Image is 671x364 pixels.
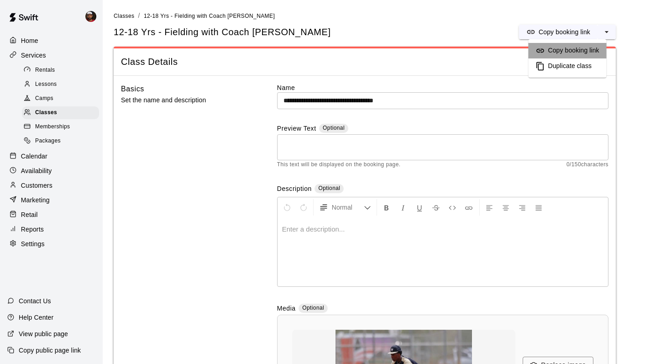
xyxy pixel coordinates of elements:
[277,160,401,169] span: This text will be displayed on the booking page.
[19,346,81,355] p: Copy public page link
[35,80,57,89] span: Lessons
[19,329,68,338] p: View public page
[548,61,592,71] h6: Duplicate class
[277,304,296,314] label: Media
[21,195,50,205] p: Marketing
[279,199,295,216] button: Undo
[114,11,660,21] nav: breadcrumb
[412,199,427,216] button: Format Underline
[482,199,497,216] button: Left Align
[21,152,47,161] p: Calendar
[22,135,99,148] div: Packages
[22,106,99,119] div: Classes
[323,125,345,131] span: Optional
[21,181,52,190] p: Customers
[7,222,95,236] a: Reports
[22,134,103,148] a: Packages
[7,34,95,47] a: Home
[35,137,61,146] span: Packages
[395,199,411,216] button: Format Italics
[445,199,460,216] button: Insert Code
[519,25,598,39] button: Copy booking link
[121,56,608,68] span: Class Details
[539,27,590,37] p: Copy booking link
[7,237,95,251] a: Settings
[498,199,514,216] button: Center Align
[302,305,324,311] span: Optional
[566,160,608,169] span: 0 / 150 characters
[7,48,95,62] a: Services
[19,296,51,306] p: Contact Us
[35,108,57,117] span: Classes
[277,124,316,134] label: Preview Text
[379,199,394,216] button: Format Bold
[22,64,99,77] div: Rentals
[35,66,55,75] span: Rentals
[7,179,95,192] a: Customers
[21,210,38,219] p: Retail
[114,26,331,38] h5: 12-18 Yrs - Fielding with Coach [PERSON_NAME]
[7,193,95,207] a: Marketing
[332,203,364,212] span: Normal
[121,83,144,95] h6: Basics
[22,121,99,133] div: Memberships
[277,83,608,92] label: Name
[21,36,38,45] p: Home
[35,94,53,103] span: Camps
[21,225,44,234] p: Reports
[22,92,103,106] a: Camps
[22,63,103,77] a: Rentals
[277,184,312,195] label: Description
[519,25,616,39] div: split button
[21,51,46,60] p: Services
[114,13,134,19] span: Classes
[138,11,140,21] li: /
[315,199,375,216] button: Formatting Options
[7,164,95,178] a: Availability
[7,208,95,222] a: Retail
[514,199,530,216] button: Right Align
[22,92,99,105] div: Camps
[531,199,546,216] button: Justify Align
[144,13,275,19] span: 12-18 Yrs - Fielding with Coach [PERSON_NAME]
[21,239,45,248] p: Settings
[296,199,311,216] button: Redo
[22,120,103,134] a: Memberships
[318,185,340,191] span: Optional
[84,7,103,26] div: Eric Darjean
[22,106,103,120] a: Classes
[428,199,444,216] button: Format Strikethrough
[114,12,134,19] a: Classes
[121,95,248,106] p: Set the name and description
[598,25,616,39] button: select merge strategy
[7,149,95,163] a: Calendar
[19,313,53,322] p: Help Center
[85,11,96,22] img: Eric Darjean
[22,78,99,91] div: Lessons
[461,199,477,216] button: Insert Link
[548,46,599,56] h6: Copy booking link
[22,77,103,91] a: Lessons
[35,122,70,132] span: Memberships
[21,166,52,175] p: Availability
